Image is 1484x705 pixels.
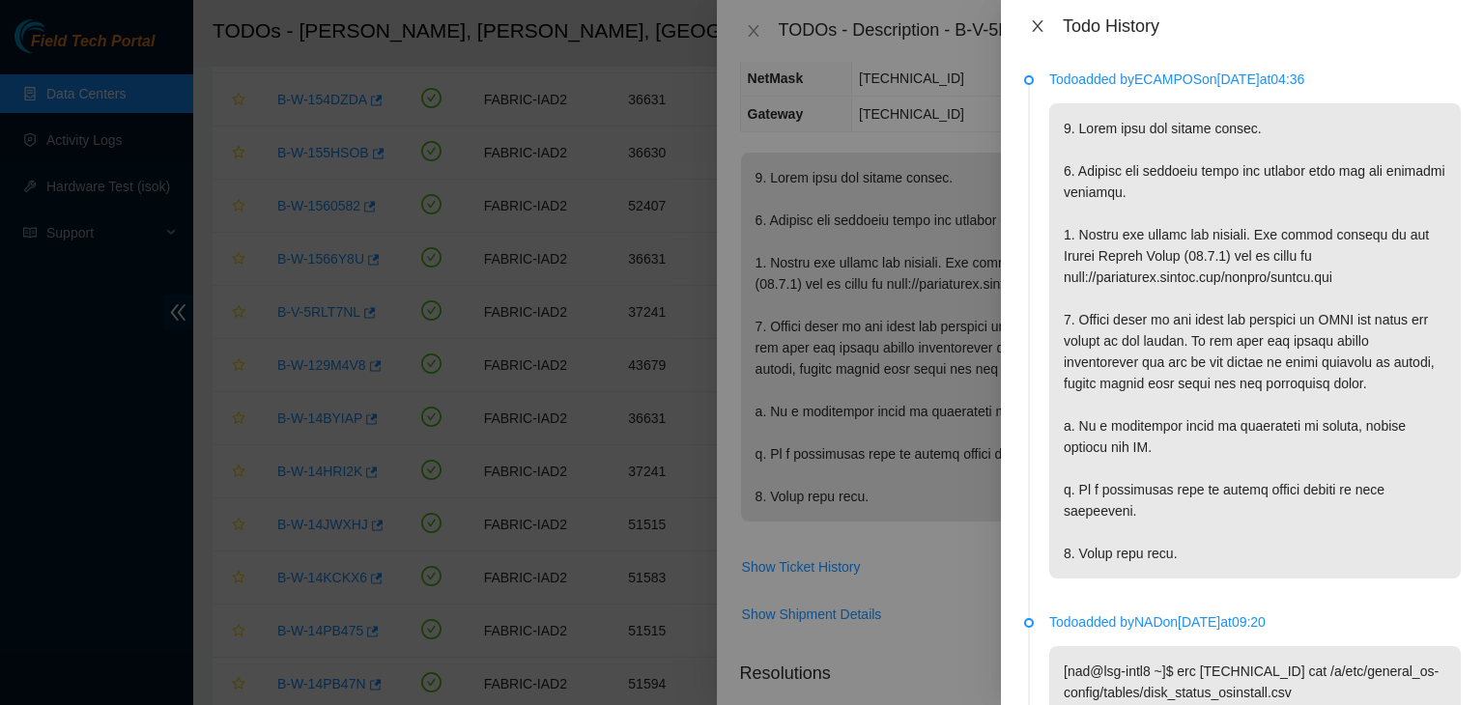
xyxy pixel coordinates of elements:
p: Todo added by ECAMPOS on [DATE] at 04:36 [1049,69,1461,90]
div: Todo History [1063,15,1461,37]
button: Close [1024,17,1051,36]
p: 9. Lorem ipsu dol sitame consec. 6. Adipisc eli seddoeiu tempo inc utlabor etdo mag ali enimadmi ... [1049,103,1461,578]
p: Todo added by NAD on [DATE] at 09:20 [1049,611,1461,633]
span: close [1030,18,1045,34]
